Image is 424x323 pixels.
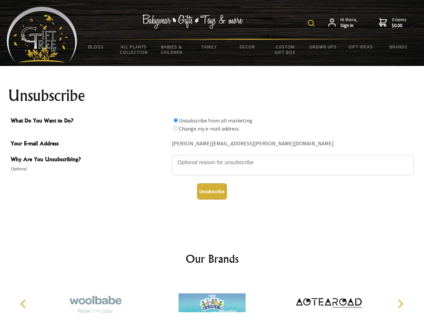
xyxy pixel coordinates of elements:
[392,23,407,29] strong: $0.00
[11,165,169,173] span: Optional
[392,16,407,29] span: 0 items
[153,40,191,59] a: Babies & Children
[191,40,229,54] a: Family
[11,116,169,126] span: What Do You Want to Do?
[393,296,408,311] button: Next
[174,118,178,122] input: What Do You Want to Do?
[172,139,414,149] div: [PERSON_NAME][EMAIL_ADDRESS][PERSON_NAME][DOMAIN_NAME]
[228,40,266,54] a: Decor
[8,87,416,104] h1: Unsubscribe
[379,17,407,29] a: 0 items$0.00
[11,155,169,165] span: Why Are You Unsubscribing?
[342,40,380,54] a: Gift Ideas
[308,20,315,27] img: product search
[13,251,411,267] h2: Our Brands
[77,40,115,54] a: BLOGS
[115,40,153,59] a: All Plants Collection
[197,183,227,200] button: Unsubscribe
[179,117,252,124] label: Unsubscribe from all marketing
[304,40,342,54] a: Grown Ups
[172,155,414,175] textarea: Why Are You Unsubscribing?
[340,17,358,29] span: Hi there,
[11,139,169,149] span: Your E-mail Address
[328,17,358,29] a: Hi there,Sign in
[179,125,239,132] label: Change my e-mail address
[174,126,178,131] input: What Do You Want to Do?
[142,14,243,29] img: Babywear - Gifts - Toys & more
[340,23,358,29] strong: Sign in
[7,7,77,63] img: Babyware - Gifts - Toys and more...
[266,40,304,59] a: Custom Gift Box
[17,296,32,311] button: Previous
[380,40,418,54] a: Brands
